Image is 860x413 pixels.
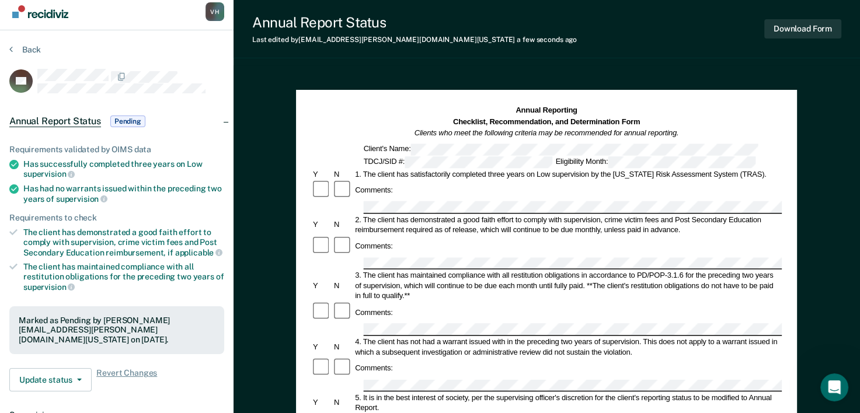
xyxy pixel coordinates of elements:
[517,36,577,44] span: a few seconds ago
[9,145,224,155] div: Requirements validated by OIMS data
[23,184,224,204] div: Has had no warrants issued within the preceding two years of
[23,228,224,257] div: The client has demonstrated a good faith effort to comply with supervision, crime victim fees and...
[764,19,841,38] button: Download Form
[332,281,353,290] div: N
[820,373,848,401] iframe: Intercom live chat
[311,398,332,408] div: Y
[354,393,782,413] div: 5. It is in the best interest of society, per the supervising officer's discretion for the client...
[23,169,75,178] span: supervision
[96,368,157,391] span: Revert Changes
[453,117,640,125] strong: Checklist, Recommendation, and Determination Form
[9,213,224,223] div: Requirements to check
[362,143,760,155] div: Client's Name:
[9,44,41,55] button: Back
[354,241,395,251] div: Comments:
[362,156,554,168] div: TDCJ/SID #:
[19,316,215,345] div: Marked as Pending by [PERSON_NAME][EMAIL_ADDRESS][PERSON_NAME][DOMAIN_NAME][US_STATE] on [DATE].
[56,194,107,204] span: supervision
[23,159,224,179] div: Has successfully completed three years on Low
[252,14,577,31] div: Annual Report Status
[206,2,224,21] div: V H
[354,307,395,317] div: Comments:
[311,220,332,230] div: Y
[354,271,782,301] div: 3. The client has maintained compliance with all restitution obligations in accordance to PD/POP-...
[23,282,75,292] span: supervision
[23,262,224,292] div: The client has maintained compliance with all restitution obligations for the preceding two years of
[311,281,332,290] div: Y
[311,342,332,352] div: Y
[12,5,68,18] img: Recidiviz
[311,169,332,178] div: Y
[354,337,782,357] div: 4. The client has not had a warrant issued with in the preceding two years of supervision. This d...
[354,185,395,195] div: Comments:
[332,398,353,408] div: N
[206,2,224,21] button: Profile dropdown button
[9,368,92,391] button: Update status
[516,106,577,114] strong: Annual Reporting
[110,116,145,127] span: Pending
[332,220,353,230] div: N
[332,342,353,352] div: N
[354,363,395,373] div: Comments:
[415,129,679,137] em: Clients who meet the following criteria may be recommended for annual reporting.
[9,116,101,127] span: Annual Report Status
[354,215,782,235] div: 2. The client has demonstrated a good faith effort to comply with supervision, crime victim fees ...
[354,169,782,178] div: 1. The client has satisfactorily completed three years on Low supervision by the [US_STATE] Risk ...
[332,169,353,178] div: N
[554,156,757,168] div: Eligibility Month:
[252,36,577,44] div: Last edited by [EMAIL_ADDRESS][PERSON_NAME][DOMAIN_NAME][US_STATE]
[175,248,222,257] span: applicable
